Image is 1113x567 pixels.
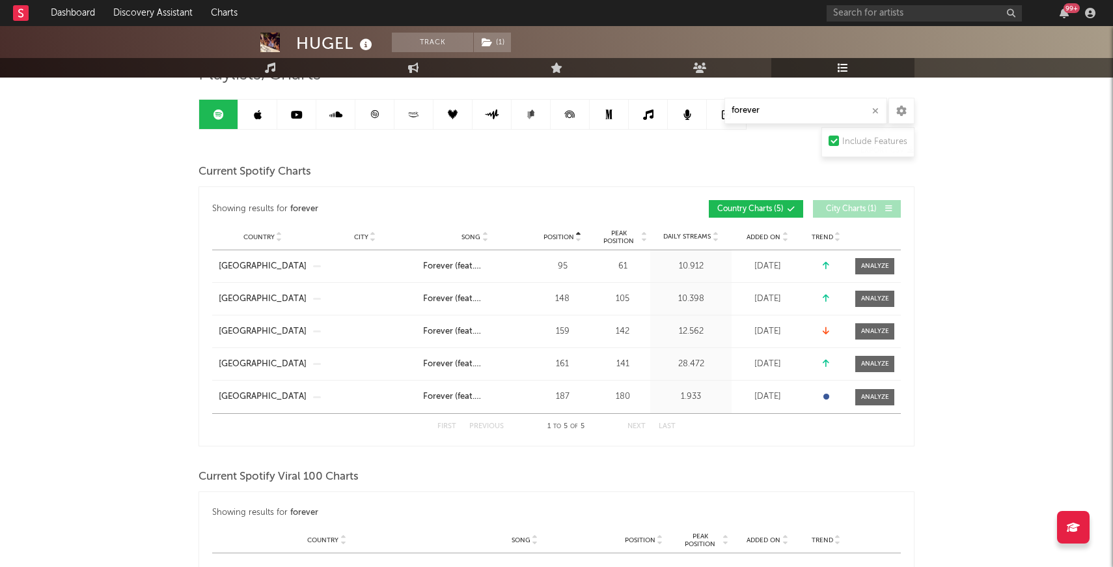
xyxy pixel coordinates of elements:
div: 180 [598,390,647,403]
div: Showing results for [212,505,556,521]
span: Added On [747,233,780,241]
button: City Charts(1) [813,200,901,218]
span: of [570,424,578,429]
span: Position [625,536,655,544]
div: forever [290,201,318,217]
span: Country [243,233,275,241]
div: 148 [533,293,592,306]
span: Trend [812,536,833,544]
a: Forever (feat. [PERSON_NAME] & Yuna) [423,260,527,273]
span: Trend [812,233,833,241]
a: [GEOGRAPHIC_DATA] [219,390,307,403]
div: 161 [533,358,592,371]
a: [GEOGRAPHIC_DATA] [219,260,307,273]
button: 99+ [1060,8,1069,18]
a: Forever (feat. [PERSON_NAME] & Yuna) [423,390,527,403]
button: (1) [474,33,511,52]
div: [DATE] [735,390,800,403]
span: Song [512,536,530,544]
span: Added On [747,536,780,544]
div: 61 [598,260,647,273]
span: ( 1 ) [473,33,512,52]
span: Daily Streams [663,232,711,242]
span: Position [543,233,574,241]
span: Playlists/Charts [199,67,321,83]
div: 141 [598,358,647,371]
div: 10.912 [653,260,728,273]
div: [DATE] [735,325,800,338]
a: Forever (feat. [PERSON_NAME] & Yuna) [423,358,527,371]
div: HUGEL [296,33,376,54]
div: 10.398 [653,293,728,306]
button: Country Charts(5) [709,200,803,218]
button: Track [392,33,473,52]
div: [DATE] [735,358,800,371]
span: City Charts ( 1 ) [821,205,881,213]
span: Country [307,536,338,544]
div: Showing results for [212,200,556,218]
input: Search for artists [827,5,1022,22]
div: 99 + [1064,3,1080,13]
a: [GEOGRAPHIC_DATA] [219,358,307,371]
div: 187 [533,390,592,403]
span: City [354,233,368,241]
span: Current Spotify Viral 100 Charts [199,469,359,485]
span: Country Charts ( 5 ) [717,205,784,213]
div: 1 5 5 [530,419,601,435]
div: [DATE] [735,260,800,273]
div: 12.562 [653,325,728,338]
span: Peak Position [680,532,721,548]
span: Song [461,233,480,241]
div: [DATE] [735,293,800,306]
span: to [553,424,561,429]
a: [GEOGRAPHIC_DATA] [219,293,307,306]
button: Last [659,423,676,430]
div: 105 [598,293,647,306]
div: 95 [533,260,592,273]
button: Previous [469,423,504,430]
span: Current Spotify Charts [199,164,311,180]
div: 142 [598,325,647,338]
div: Include Features [842,134,907,150]
span: Peak Position [598,229,639,245]
div: forever [290,505,318,521]
a: Forever (feat. [PERSON_NAME] & Yuna) [423,325,527,338]
div: 28.472 [653,358,728,371]
div: 1.933 [653,390,728,403]
button: Next [627,423,646,430]
input: Search Playlists/Charts [724,98,887,124]
a: Forever (feat. [PERSON_NAME] & Yuna) [423,293,527,306]
a: [GEOGRAPHIC_DATA] [219,325,307,338]
button: First [437,423,456,430]
div: 159 [533,325,592,338]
